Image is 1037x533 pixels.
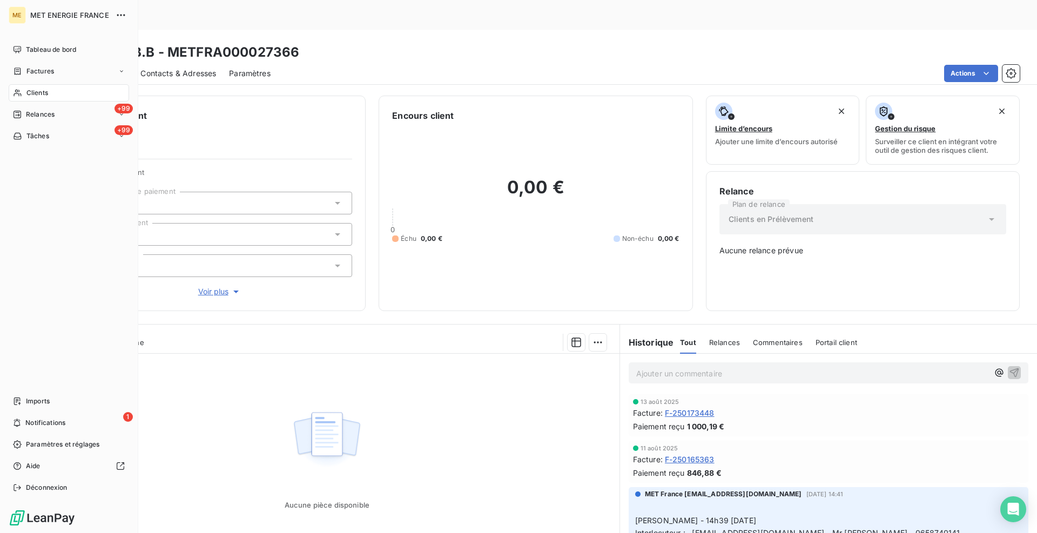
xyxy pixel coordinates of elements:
span: +99 [115,104,133,113]
span: Paramètres et réglages [26,440,99,449]
span: Surveiller ce client en intégrant votre outil de gestion des risques client. [875,137,1011,154]
span: Facture : [633,407,663,419]
span: F-250173448 [665,407,715,419]
a: +99Relances [9,106,129,123]
h6: Encours client [392,109,454,122]
span: [PERSON_NAME] - 14h39 [DATE] [635,516,756,525]
span: Clients en Prélèvement [729,214,813,225]
span: Tout [680,338,696,347]
span: Contacts & Adresses [140,68,216,79]
span: Non-échu [622,234,654,244]
span: Voir plus [198,286,241,297]
span: +99 [115,125,133,135]
span: Paramètres [229,68,271,79]
h6: Relance [719,185,1006,198]
a: Aide [9,457,129,475]
span: Notifications [25,418,65,428]
span: Commentaires [753,338,803,347]
a: Clients [9,84,129,102]
span: F-250165363 [665,454,715,465]
span: 0 [390,225,395,234]
a: +99Tâches [9,127,129,145]
span: Facture : [633,454,663,465]
span: Tâches [26,131,49,141]
span: Clients [26,88,48,98]
img: Logo LeanPay [9,509,76,527]
button: Actions [944,65,998,82]
span: Tableau de bord [26,45,76,55]
span: 0,00 € [658,234,679,244]
a: Tableau de bord [9,41,129,58]
span: Gestion du risque [875,124,935,133]
span: Limite d’encours [715,124,772,133]
button: Gestion du risqueSurveiller ce client en intégrant votre outil de gestion des risques client. [866,96,1020,165]
span: Ajouter une limite d’encours autorisé [715,137,838,146]
a: Paramètres et réglages [9,436,129,453]
h2: 0,00 € [392,177,679,209]
span: Paiement reçu [633,467,685,478]
span: Aucune relance prévue [719,245,1006,256]
h6: Historique [620,336,674,349]
span: MET France [EMAIL_ADDRESS][DOMAIN_NAME] [645,489,802,499]
a: Factures [9,63,129,80]
span: 0,00 € [421,234,442,244]
span: Factures [26,66,54,76]
h3: S.C.I. B.B - METFRA000027366 [95,43,299,62]
span: Relances [26,110,55,119]
span: Relances [709,338,740,347]
span: Déconnexion [26,483,68,492]
span: Paiement reçu [633,421,685,432]
h6: Informations client [65,109,352,122]
button: Voir plus [87,286,352,298]
span: 13 août 2025 [641,399,679,405]
span: Imports [26,396,50,406]
span: Propriétés Client [87,168,352,183]
button: Limite d’encoursAjouter une limite d’encours autorisé [706,96,860,165]
span: Échu [401,234,416,244]
div: Open Intercom Messenger [1000,496,1026,522]
span: Portail client [816,338,857,347]
span: [DATE] 14:41 [806,491,844,497]
span: 11 août 2025 [641,445,678,451]
span: Aucune pièce disponible [285,501,369,509]
span: Aide [26,461,41,471]
a: Imports [9,393,129,410]
span: 1 000,19 € [687,421,725,432]
span: 846,88 € [687,467,722,478]
img: Empty state [292,406,361,473]
span: 1 [123,412,133,422]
